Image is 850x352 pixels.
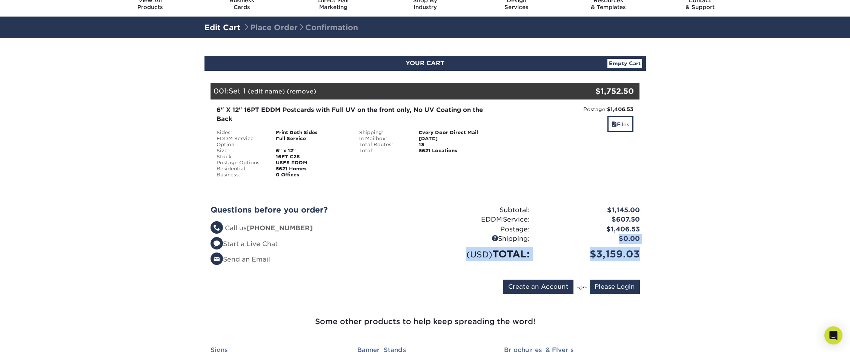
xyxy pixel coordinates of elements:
div: Shipping: [425,234,535,244]
div: Postage: [502,106,634,113]
div: $1,145.00 [535,205,646,215]
div: $607.50 [535,215,646,225]
div: Size: [211,148,271,154]
div: USPS EDDM [270,160,354,166]
div: Residential: [211,166,271,172]
a: Empty Cart [607,59,642,68]
div: 6" x 12" [270,148,354,154]
a: (remove) [287,88,316,95]
div: Business: [211,172,271,178]
div: $1,406.53 [535,225,646,234]
div: 16PT C2S [270,154,354,160]
div: 0 Offices [270,172,354,178]
div: TOTAL: [425,247,535,261]
small: (USD) [466,249,492,259]
a: Start a Live Chat [211,240,278,248]
div: EDDM Service Option: [211,136,271,148]
div: Shipping: [354,130,413,136]
a: Edit Cart [204,23,240,32]
span: YOUR CART [406,60,444,67]
span: Place Order Confirmation [243,23,358,32]
span: Set 1 [229,87,246,95]
div: 5621 Locations [413,148,496,154]
div: Sides: [211,130,271,136]
div: [DATE] [413,136,496,142]
span: ® [502,218,503,221]
em: -or- [576,285,587,291]
div: 6" X 12" 16PT EDDM Postcards with Full UV on the front only, No UV Coating on the Back [217,106,491,124]
div: 13 [413,142,496,148]
div: Every Door Direct Mail [413,130,496,136]
a: (edit name) [248,88,285,95]
div: Total: [354,148,413,154]
strong: [PHONE_NUMBER] [247,224,313,232]
a: Send an Email [211,256,270,263]
h2: Questions before you order? [211,205,420,214]
strong: $1,406.53 [607,106,633,112]
div: In Mailbox: [354,136,413,142]
div: Full Service [270,136,354,148]
div: Stock: [211,154,271,160]
div: Postage: [425,225,535,234]
div: 5621 Homes [270,166,354,172]
input: Please Login [590,280,640,294]
li: Call us [211,223,420,233]
div: Postage Options: [211,160,271,166]
div: $0.00 [535,234,646,244]
span: files [612,121,617,127]
div: Open Intercom Messenger [824,326,842,344]
div: Subtotal: [425,205,535,215]
input: Create an Account [503,280,573,294]
h3: Some other products to help keep spreading the word! [205,297,646,337]
div: 001: [211,83,568,99]
div: EDDM Service: [425,215,535,225]
a: Files [607,116,633,132]
div: $3,159.03 [535,247,646,261]
div: Print Both Sides [270,130,354,136]
div: $1,752.50 [568,86,634,97]
div: Total Routes: [354,142,413,148]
